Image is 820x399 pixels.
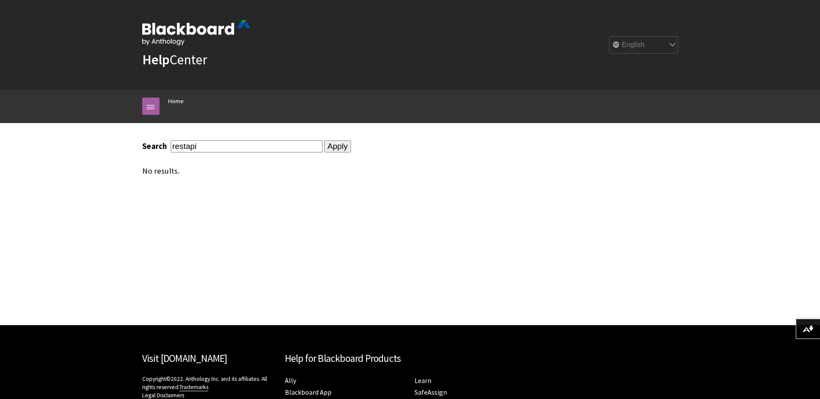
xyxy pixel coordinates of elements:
strong: Help [142,51,169,68]
a: HelpCenter [142,51,207,68]
a: Blackboard App [285,388,332,397]
div: No results. [142,166,550,176]
a: Home [168,96,184,107]
select: Site Language Selector [609,37,679,54]
a: SafeAssign [415,388,447,397]
a: Learn [415,376,431,385]
img: Blackboard by Anthology [142,20,250,45]
input: Apply [324,140,351,152]
a: Ally [285,376,296,385]
label: Search [142,141,169,151]
a: Trademarks [179,383,208,391]
h2: Help for Blackboard Products [285,351,536,366]
a: Visit [DOMAIN_NAME] [142,352,227,364]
